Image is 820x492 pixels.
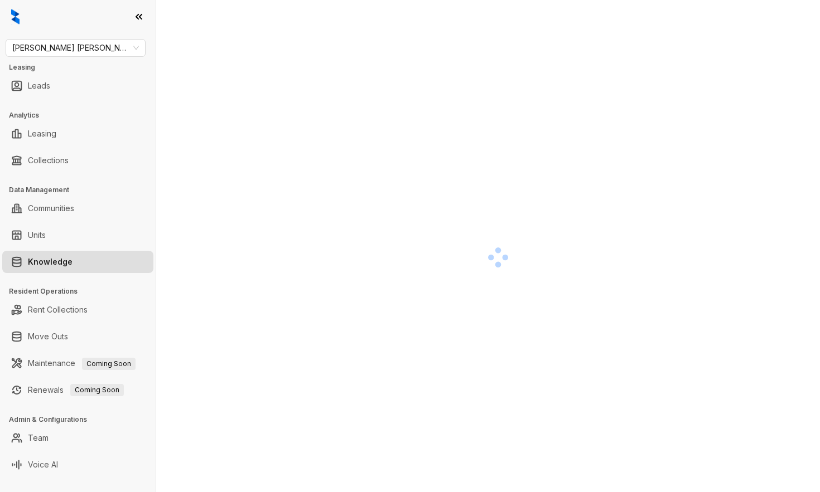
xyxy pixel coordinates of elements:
[28,299,88,321] a: Rent Collections
[28,325,68,348] a: Move Outs
[2,299,153,321] li: Rent Collections
[2,224,153,246] li: Units
[28,379,124,401] a: RenewalsComing Soon
[2,149,153,172] li: Collections
[28,251,73,273] a: Knowledge
[28,123,56,145] a: Leasing
[2,123,153,145] li: Leasing
[9,415,156,425] h3: Admin & Configurations
[2,197,153,220] li: Communities
[2,75,153,97] li: Leads
[82,358,136,370] span: Coming Soon
[9,286,156,296] h3: Resident Operations
[9,185,156,195] h3: Data Management
[9,110,156,120] h3: Analytics
[28,454,58,476] a: Voice AI
[11,9,20,25] img: logo
[2,427,153,449] li: Team
[28,197,74,220] a: Communities
[2,379,153,401] li: Renewals
[28,75,50,97] a: Leads
[28,427,49,449] a: Team
[28,224,46,246] a: Units
[28,149,69,172] a: Collections
[2,325,153,348] li: Move Outs
[2,454,153,476] li: Voice AI
[70,384,124,396] span: Coming Soon
[12,40,139,56] span: Gates Hudson
[2,251,153,273] li: Knowledge
[2,352,153,374] li: Maintenance
[9,62,156,72] h3: Leasing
